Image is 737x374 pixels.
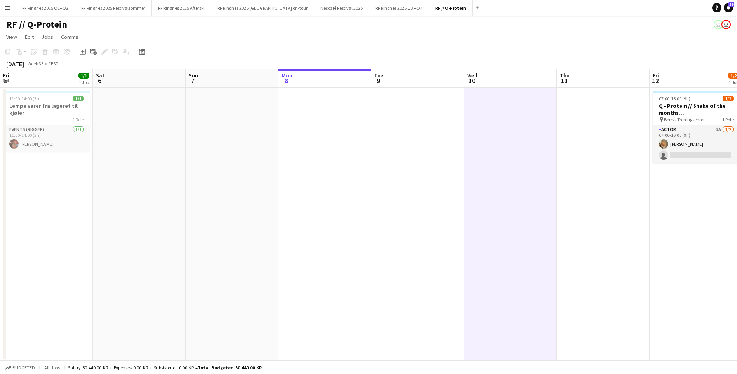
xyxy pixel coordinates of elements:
button: RF Ringnes 2025 [GEOGRAPHIC_DATA] on-tour [211,0,314,16]
span: 1 Role [73,117,84,122]
span: Sat [96,72,104,79]
button: RF Ringnes 2025 Q1+Q2 [16,0,75,16]
span: 07:00-16:00 (9h) [659,96,690,101]
div: 1 Job [79,79,89,85]
div: CEST [48,61,58,66]
span: 5 [2,76,9,85]
span: 11 [559,76,570,85]
span: Budgeted [12,365,35,371]
app-user-avatar: Fredrikke Moland Flesner [714,20,723,29]
h1: RF // Q-Protein [6,19,67,30]
span: 59 [728,2,734,7]
a: Edit [22,32,37,42]
button: RF // Q-Protein [429,0,473,16]
a: View [3,32,20,42]
span: View [6,33,17,40]
span: All jobs [43,365,61,371]
div: Salary 50 440.00 KR + Expenses 0.00 KR + Subsistence 0.00 KR = [68,365,262,371]
span: 7 [188,76,198,85]
app-job-card: 11:00-14:00 (3h)1/1Lempe varer fra lageret til kjøler1 RoleEvents (Rigger)1/111:00-14:00 (3h)[PER... [3,91,90,152]
a: Comms [58,32,82,42]
span: Jobs [42,33,53,40]
button: Budgeted [4,364,36,372]
span: Mon [282,72,292,79]
span: 12 [652,76,659,85]
span: 1/2 [723,96,734,101]
span: Berrys Treningsenter [664,117,705,122]
span: 1/1 [73,96,84,101]
span: Fri [3,72,9,79]
span: 9 [373,76,383,85]
span: 8 [280,76,292,85]
span: Comms [61,33,78,40]
button: RF Ringnes 2025 Q3 +Q4 [369,0,429,16]
a: 59 [724,3,733,12]
span: Sun [189,72,198,79]
span: 10 [466,76,477,85]
span: Tue [374,72,383,79]
a: Jobs [38,32,56,42]
span: Fri [653,72,659,79]
span: 6 [95,76,104,85]
div: [DATE] [6,60,24,68]
span: 11:00-14:00 (3h) [9,96,41,101]
h3: Lempe varer fra lageret til kjøler [3,102,90,116]
span: Wed [467,72,477,79]
button: RF Ringnes 2025 Afterski [152,0,211,16]
span: Total Budgeted 50 440.00 KR [198,365,262,371]
span: Edit [25,33,34,40]
button: RF Ringnes 2025 Festivalsommer [75,0,152,16]
app-user-avatar: Wilmer Borgnes [721,20,731,29]
span: Week 36 [26,61,45,66]
app-card-role: Events (Rigger)1/111:00-14:00 (3h)[PERSON_NAME] [3,125,90,152]
span: Thu [560,72,570,79]
button: Nescafé Festival 2025 [314,0,369,16]
span: 1 Role [722,117,734,122]
span: 1/1 [78,73,89,79]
